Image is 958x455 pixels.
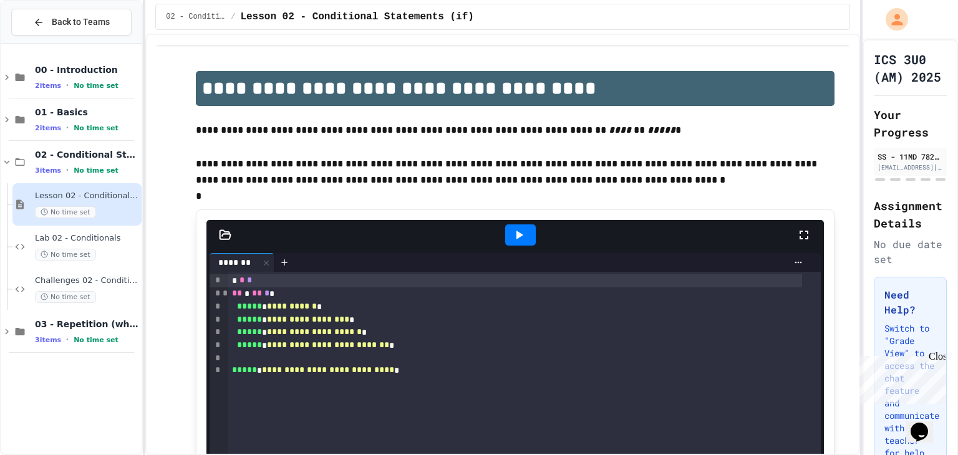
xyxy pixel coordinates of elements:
span: No time set [74,166,119,175]
span: • [66,335,69,345]
span: No time set [35,291,96,303]
span: No time set [74,124,119,132]
h3: Need Help? [884,287,936,317]
span: No time set [35,206,96,218]
iframe: chat widget [906,405,946,443]
span: 03 - Repetition (while and for) [35,318,139,330]
span: No time set [35,249,96,261]
span: Lab 02 - Conditionals [35,233,139,244]
span: 3 items [35,336,61,344]
h2: Assignment Details [874,197,947,232]
span: Lesson 02 - Conditional Statements (if) [35,191,139,201]
span: 01 - Basics [35,107,139,118]
span: 2 items [35,82,61,90]
h2: Your Progress [874,106,947,141]
span: No time set [74,82,119,90]
div: SS - 11MD 782408 [PERSON_NAME] SS [878,151,943,162]
span: • [66,80,69,90]
span: • [66,165,69,175]
span: / [231,12,235,22]
span: 3 items [35,166,61,175]
span: 02 - Conditional Statements (if) [166,12,226,22]
span: • [66,123,69,133]
span: 02 - Conditional Statements (if) [35,149,139,160]
iframe: chat widget [854,351,946,404]
div: Chat with us now!Close [5,5,86,79]
span: 00 - Introduction [35,64,139,75]
h1: ICS 3U0 (AM) 2025 [874,50,947,85]
span: 2 items [35,124,61,132]
span: Back to Teams [52,16,110,29]
div: No due date set [874,237,947,267]
span: No time set [74,336,119,344]
div: [EMAIL_ADDRESS][DOMAIN_NAME] [878,163,943,172]
button: Back to Teams [11,9,132,36]
span: Challenges 02 - Conditionals [35,275,139,286]
span: Lesson 02 - Conditional Statements (if) [240,9,473,24]
div: My Account [873,5,911,34]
